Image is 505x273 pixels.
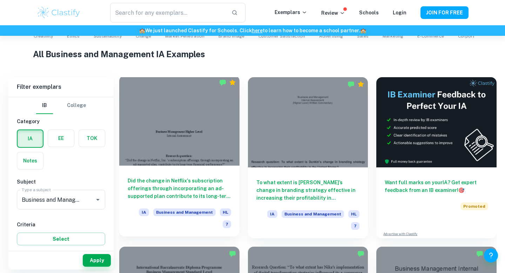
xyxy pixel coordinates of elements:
[34,33,53,39] span: Creativity
[417,33,444,39] span: E-commerce
[393,10,406,15] a: Login
[383,232,417,237] a: Advertise with Clastify
[357,250,364,257] img: Marked
[229,250,236,257] img: Marked
[385,179,488,194] h6: Want full marks on your IA ? Get expert feedback from an IB examiner!
[36,6,81,20] img: Clastify logo
[458,33,505,39] span: Corporate Profitability
[67,33,80,39] span: Ethics
[357,33,369,39] span: Sales
[67,97,86,114] button: College
[93,195,103,205] button: Open
[420,6,469,19] button: JOIN FOR FREE
[1,27,504,34] h6: We just launched Clastify for Schools. Click to learn how to become a school partner.
[8,77,114,97] h6: Filter exemplars
[484,248,498,262] button: Help and Feedback
[275,8,307,16] p: Exemplars
[136,33,151,39] span: Change
[348,210,359,218] span: HL
[36,97,53,114] button: IB
[110,3,226,22] input: Search for any exemplars...
[258,33,305,39] span: Customer Satisfaction
[36,97,86,114] div: Filter type choice
[48,130,74,147] button: EE
[252,28,263,33] a: here
[321,9,345,17] p: Review
[359,10,379,15] a: Schools
[357,81,364,88] div: Premium
[139,208,149,216] span: IA
[319,33,343,39] span: Advertising
[351,222,359,230] span: 7
[229,79,236,86] div: Premium
[94,33,122,39] span: Sustainability
[360,28,366,33] span: 🏫
[220,208,231,216] span: HL
[17,178,105,186] h6: Subject
[460,202,488,210] span: Promoted
[83,254,111,267] button: Apply
[458,187,464,193] span: 🎯
[139,28,145,33] span: 🏫
[165,33,204,39] span: Market Penetration
[248,77,368,238] a: To what extent is [PERSON_NAME]’s change in branding strategy effective in increasing their profi...
[383,33,403,39] span: Marketing
[119,77,240,238] a: Did the change in Netflix's subscription offerings through incorporating an ad-supported plan con...
[218,33,244,39] span: Brand Image
[219,79,226,86] img: Marked
[22,187,51,193] label: Type a subject
[476,250,483,257] img: Marked
[282,210,344,218] span: Business and Management
[223,220,231,228] span: 7
[17,221,105,228] h6: Criteria
[376,77,497,238] a: Want full marks on yourIA? Get expert feedback from an IB examiner!PromotedAdvertise with Clastify
[79,130,105,147] button: TOK
[376,77,497,167] img: Thumbnail
[17,118,105,125] h6: Category
[128,177,231,200] h6: Did the change in Netflix's subscription offerings through incorporating an ad-supported plan con...
[33,48,472,60] h1: All Business and Management IA Examples
[17,152,43,169] button: Notes
[18,130,43,147] button: IA
[153,208,216,216] span: Business and Management
[17,233,105,245] button: Select
[267,210,277,218] span: IA
[256,179,360,202] h6: To what extent is [PERSON_NAME]’s change in branding strategy effective in increasing their profi...
[348,81,355,88] img: Marked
